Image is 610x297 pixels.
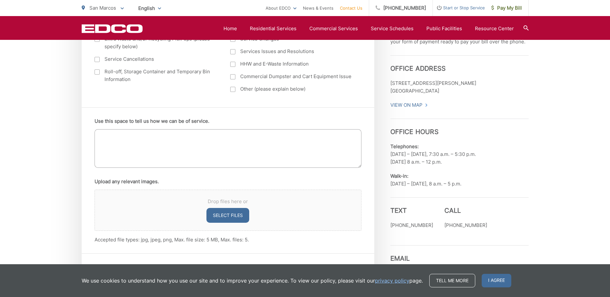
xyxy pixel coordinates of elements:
[266,4,296,12] a: About EDCO
[482,274,511,287] span: I agree
[103,198,353,205] span: Drop files here or
[340,4,362,12] a: Contact Us
[390,245,529,262] h3: Email
[95,55,218,63] label: Service Cancellations
[82,24,143,33] a: EDCD logo. Return to the homepage.
[390,143,529,166] p: [DATE] – [DATE], 7:30 a.m. – 5:30 p.m. [DATE] 8 a.m. – 12 p.m.
[390,221,433,229] p: [PHONE_NUMBER]
[230,48,353,55] label: Services Issues and Resolutions
[491,4,522,12] span: Pay My Bill
[475,25,514,32] a: Resource Center
[95,179,159,184] label: Upload any relevant images.
[309,25,358,32] a: Commercial Services
[95,118,209,124] label: Use this space to tell us how we can be of service.
[133,3,166,14] span: English
[390,119,529,136] h3: Office Hours
[390,101,428,109] a: View On Map
[89,5,116,11] span: San Marcos
[429,274,475,287] a: Tell me more
[444,221,487,229] p: [PHONE_NUMBER]
[375,277,409,284] a: privacy policy
[82,277,423,284] p: We use cookies to understand how you use our site and to improve your experience. To view our pol...
[390,55,529,72] h3: Office Address
[95,35,218,50] label: Extra Waste and/or Recycling Pick-ups (please specify below)
[426,25,462,32] a: Public Facilities
[250,25,296,32] a: Residential Services
[390,207,433,214] h3: Text
[390,172,529,188] p: [DATE] – [DATE], 8 a.m. – 5 p.m.
[95,68,218,83] label: Roll-off, Storage Container and Temporary Bin Information
[206,208,249,223] button: select files, upload any relevant images.
[303,4,333,12] a: News & Events
[230,60,353,68] label: HHW and E-Waste Information
[444,207,487,214] h3: Call
[223,25,237,32] a: Home
[230,85,353,93] label: Other (please explain below)
[390,143,419,149] b: Telephones:
[390,173,408,179] b: Walk-in:
[371,25,414,32] a: Service Schedules
[230,73,353,80] label: Commercial Dumpster and Cart Equipment Issue
[95,237,249,243] span: Accepted file types: jpg, jpeg, png, Max. file size: 5 MB, Max. files: 5.
[390,79,529,95] p: [STREET_ADDRESS][PERSON_NAME] [GEOGRAPHIC_DATA]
